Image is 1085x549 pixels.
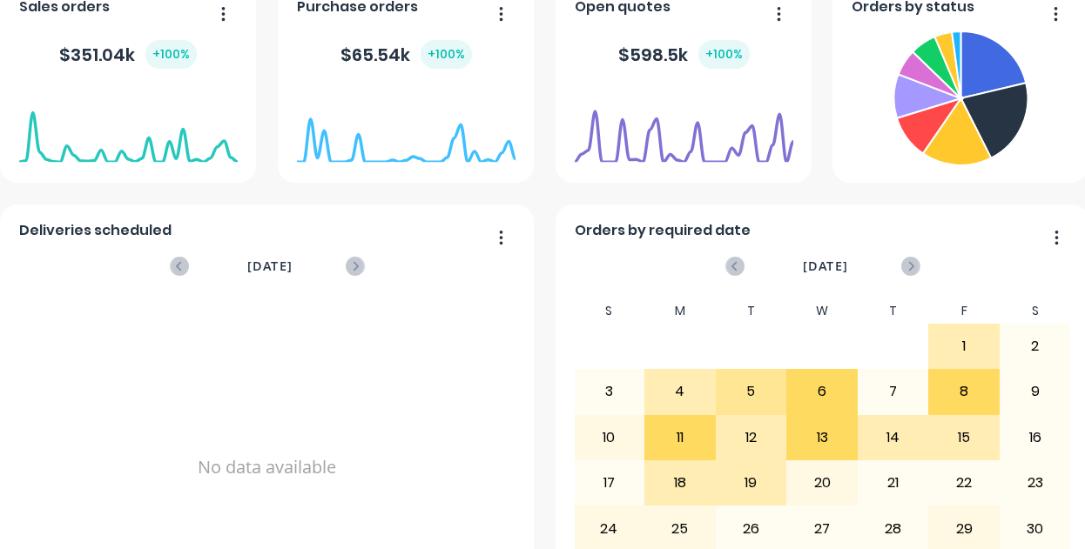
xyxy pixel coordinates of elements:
[1001,416,1070,459] div: 16
[145,40,197,69] div: + 100 %
[645,416,715,459] div: 11
[618,40,750,69] div: $ 598.5k
[859,370,928,413] div: 7
[787,416,857,459] div: 13
[340,40,472,69] div: $ 65.54k
[787,461,857,505] div: 20
[929,416,999,459] div: 15
[717,416,786,459] div: 12
[575,416,644,459] div: 10
[1000,298,1071,324] div: S
[644,298,716,324] div: M
[858,298,929,324] div: T
[1001,370,1070,413] div: 9
[928,298,1000,324] div: F
[786,298,858,324] div: W
[1001,325,1070,368] div: 2
[574,298,645,324] div: S
[421,40,472,69] div: + 100 %
[929,461,999,505] div: 22
[787,370,857,413] div: 6
[247,257,293,276] span: [DATE]
[859,416,928,459] div: 14
[645,370,715,413] div: 4
[929,325,999,368] div: 1
[717,461,786,505] div: 19
[803,257,848,276] span: [DATE]
[575,461,644,505] div: 17
[59,40,197,69] div: $ 351.04k
[717,370,786,413] div: 5
[859,461,928,505] div: 21
[575,370,644,413] div: 3
[716,298,787,324] div: T
[19,220,172,241] span: Deliveries scheduled
[929,370,999,413] div: 8
[645,461,715,505] div: 18
[698,40,750,69] div: + 100 %
[1001,461,1070,505] div: 23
